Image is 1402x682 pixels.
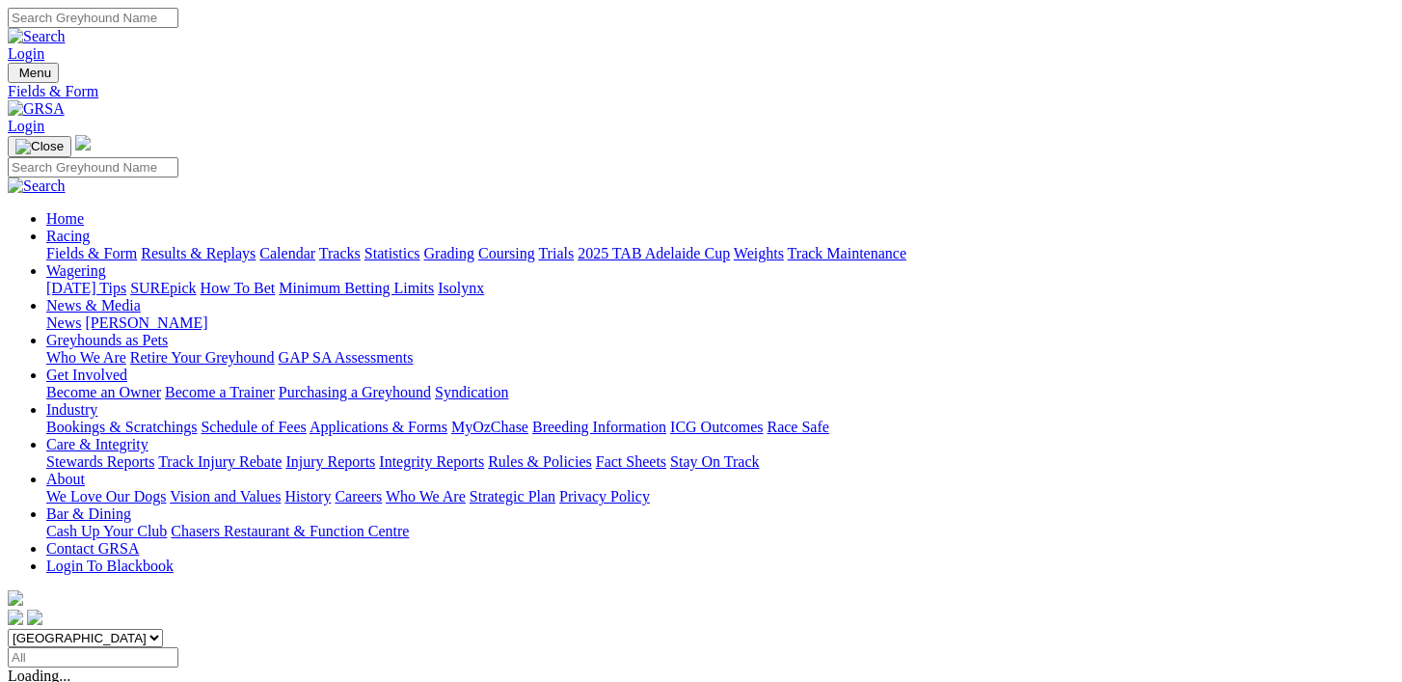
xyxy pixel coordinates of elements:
[158,453,282,470] a: Track Injury Rebate
[279,280,434,296] a: Minimum Betting Limits
[310,419,447,435] a: Applications & Forms
[670,419,763,435] a: ICG Outcomes
[538,245,574,261] a: Trials
[46,245,137,261] a: Fields & Form
[532,419,666,435] a: Breeding Information
[435,384,508,400] a: Syndication
[559,488,650,505] a: Privacy Policy
[46,419,197,435] a: Bookings & Scratchings
[46,558,174,574] a: Login To Blackbook
[8,157,178,177] input: Search
[27,610,42,625] img: twitter.svg
[767,419,828,435] a: Race Safe
[319,245,361,261] a: Tracks
[46,245,1394,262] div: Racing
[46,210,84,227] a: Home
[578,245,730,261] a: 2025 TAB Adelaide Cup
[75,135,91,150] img: logo-grsa-white.png
[46,384,161,400] a: Become an Owner
[19,66,51,80] span: Menu
[279,349,414,366] a: GAP SA Assessments
[670,453,759,470] a: Stay On Track
[364,245,420,261] a: Statistics
[424,245,474,261] a: Grading
[46,332,168,348] a: Greyhounds as Pets
[8,118,44,134] a: Login
[46,262,106,279] a: Wagering
[259,245,315,261] a: Calendar
[46,488,1394,505] div: About
[46,228,90,244] a: Racing
[46,488,166,505] a: We Love Our Dogs
[46,505,131,522] a: Bar & Dining
[46,540,139,557] a: Contact GRSA
[46,419,1394,436] div: Industry
[46,280,1394,297] div: Wagering
[46,280,126,296] a: [DATE] Tips
[8,100,65,118] img: GRSA
[488,453,592,470] a: Rules & Policies
[46,523,1394,540] div: Bar & Dining
[46,436,148,452] a: Care & Integrity
[8,8,178,28] input: Search
[279,384,431,400] a: Purchasing a Greyhound
[46,384,1394,401] div: Get Involved
[8,136,71,157] button: Toggle navigation
[15,139,64,154] img: Close
[438,280,484,296] a: Isolynx
[8,590,23,606] img: logo-grsa-white.png
[201,419,306,435] a: Schedule of Fees
[130,349,275,366] a: Retire Your Greyhound
[8,610,23,625] img: facebook.svg
[8,177,66,195] img: Search
[46,367,127,383] a: Get Involved
[85,314,207,331] a: [PERSON_NAME]
[478,245,535,261] a: Coursing
[335,488,382,505] a: Careers
[284,488,331,505] a: History
[46,349,126,366] a: Who We Are
[8,63,59,83] button: Toggle navigation
[46,471,85,487] a: About
[165,384,275,400] a: Become a Trainer
[470,488,555,505] a: Strategic Plan
[130,280,196,296] a: SUREpick
[46,453,154,470] a: Stewards Reports
[386,488,466,505] a: Who We Are
[46,523,167,539] a: Cash Up Your Club
[46,314,1394,332] div: News & Media
[285,453,375,470] a: Injury Reports
[8,28,66,45] img: Search
[788,245,906,261] a: Track Maintenance
[8,45,44,62] a: Login
[170,488,281,505] a: Vision and Values
[8,83,1394,100] a: Fields & Form
[46,314,81,331] a: News
[46,349,1394,367] div: Greyhounds as Pets
[379,453,484,470] a: Integrity Reports
[46,453,1394,471] div: Care & Integrity
[451,419,528,435] a: MyOzChase
[8,647,178,668] input: Select date
[596,453,666,470] a: Fact Sheets
[46,297,141,314] a: News & Media
[734,245,784,261] a: Weights
[201,280,276,296] a: How To Bet
[141,245,256,261] a: Results & Replays
[171,523,409,539] a: Chasers Restaurant & Function Centre
[46,401,97,418] a: Industry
